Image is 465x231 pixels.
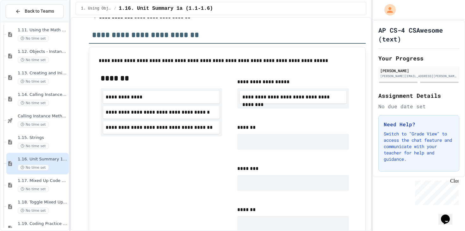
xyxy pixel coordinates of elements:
h3: Need Help? [384,121,454,128]
h2: Your Progress [378,54,459,63]
span: 1.16. Unit Summary 1a (1.1-1.6) [18,157,67,162]
h2: Assignment Details [378,91,459,100]
span: 1.16. Unit Summary 1a (1.1-1.6) [119,5,213,12]
span: 1.17. Mixed Up Code Practice 1.1-1.6 [18,178,67,184]
span: 1.11. Using the Math Class [18,28,67,33]
span: 1.13. Creating and Initializing Objects: Constructors [18,71,67,76]
span: 1.12. Objects - Instances of Classes [18,49,67,54]
span: No time set [18,143,49,149]
div: No due date set [378,103,459,110]
span: 1. Using Objects and Methods [81,6,111,11]
span: Calling Instance Methods - Topic 1.14 [18,114,67,119]
span: 1.19. Coding Practice 1a (1.1-1.6) [18,221,67,227]
div: Chat with us now!Close [3,3,44,40]
span: / [114,6,116,11]
span: No time set [18,208,49,214]
span: No time set [18,122,49,128]
span: No time set [18,186,49,192]
button: Back to Teams [6,4,64,18]
span: 1.14. Calling Instance Methods [18,92,67,97]
span: No time set [18,100,49,106]
span: 1.15. Strings [18,135,67,140]
iframe: chat widget [412,178,459,205]
span: No time set [18,57,49,63]
h1: AP CS-4 CSAwesome (text) [378,26,459,43]
span: No time set [18,35,49,41]
p: Switch to "Grade View" to access the chat feature and communicate with your teacher for help and ... [384,131,454,162]
div: My Account [378,3,397,17]
span: Back to Teams [25,8,54,15]
div: [PERSON_NAME][EMAIL_ADDRESS][PERSON_NAME][DOMAIN_NAME] [380,74,457,78]
span: No time set [18,78,49,84]
div: [PERSON_NAME] [380,68,457,73]
iframe: chat widget [438,206,459,225]
span: No time set [18,165,49,171]
span: 1.18. Toggle Mixed Up or Write Code Practice 1.1-1.6 [18,200,67,205]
